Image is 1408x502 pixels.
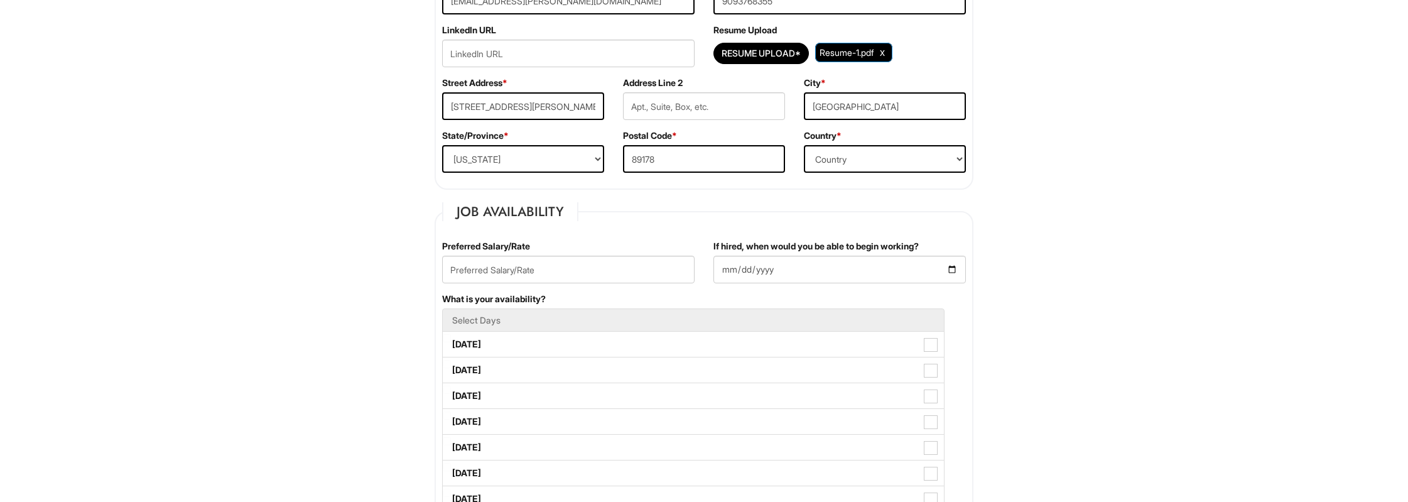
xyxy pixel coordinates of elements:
label: [DATE] [443,332,944,357]
input: Postal Code [623,145,785,173]
label: Postal Code [623,129,677,142]
label: Resume Upload [713,24,777,36]
label: Country [804,129,842,142]
label: [DATE] [443,357,944,383]
select: Country [804,145,966,173]
label: [DATE] [443,461,944,486]
label: LinkedIn URL [442,24,496,36]
label: State/Province [442,129,509,142]
input: LinkedIn URL [442,40,695,67]
input: Apt., Suite, Box, etc. [623,92,785,120]
label: Preferred Salary/Rate [442,240,530,253]
label: City [804,77,826,89]
select: State/Province [442,145,604,173]
label: What is your availability? [442,293,546,305]
a: Clear Uploaded File [877,44,888,61]
legend: Job Availability [442,202,578,221]
label: [DATE] [443,383,944,408]
span: Resume-1.pdf [820,47,874,58]
input: Street Address [442,92,604,120]
input: City [804,92,966,120]
h5: Select Days [452,315,934,325]
button: Resume Upload*Resume Upload* [713,43,809,64]
label: [DATE] [443,435,944,460]
label: Street Address [442,77,507,89]
label: If hired, when would you be able to begin working? [713,240,919,253]
label: Address Line 2 [623,77,683,89]
label: [DATE] [443,409,944,434]
input: Preferred Salary/Rate [442,256,695,283]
